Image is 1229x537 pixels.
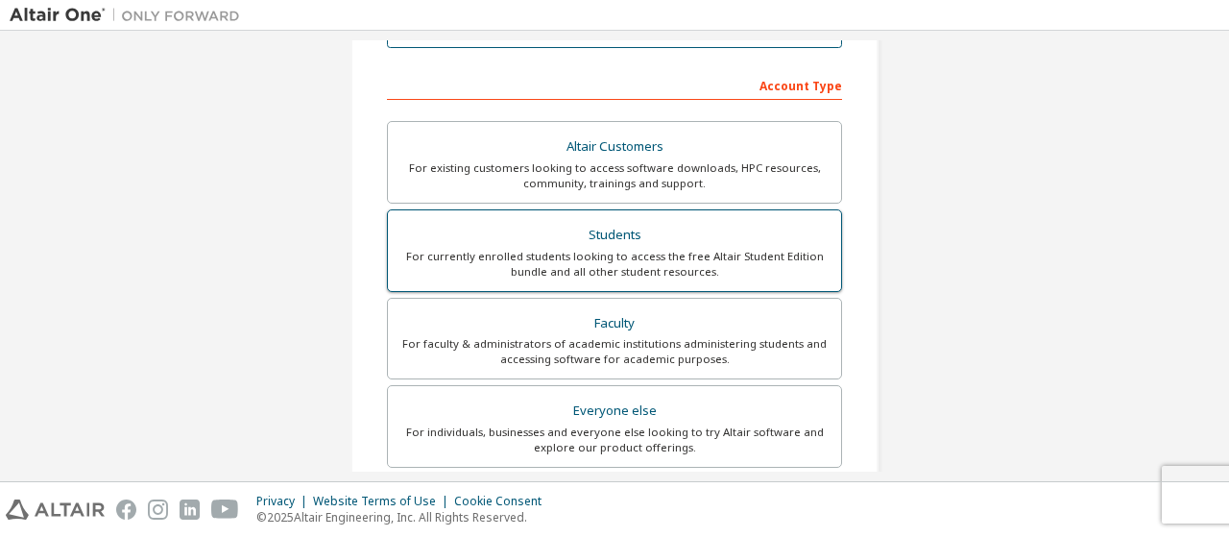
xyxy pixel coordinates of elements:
[454,494,553,509] div: Cookie Consent
[116,500,136,520] img: facebook.svg
[399,222,830,249] div: Students
[399,336,830,367] div: For faculty & administrators of academic institutions administering students and accessing softwa...
[180,500,200,520] img: linkedin.svg
[256,494,313,509] div: Privacy
[10,6,250,25] img: Altair One
[387,69,842,100] div: Account Type
[313,494,454,509] div: Website Terms of Use
[256,509,553,525] p: © 2025 Altair Engineering, Inc. All Rights Reserved.
[399,310,830,337] div: Faculty
[211,500,239,520] img: youtube.svg
[399,249,830,280] div: For currently enrolled students looking to access the free Altair Student Edition bundle and all ...
[399,160,830,191] div: For existing customers looking to access software downloads, HPC resources, community, trainings ...
[399,134,830,160] div: Altair Customers
[399,425,830,455] div: For individuals, businesses and everyone else looking to try Altair software and explore our prod...
[6,500,105,520] img: altair_logo.svg
[399,398,830,425] div: Everyone else
[148,500,168,520] img: instagram.svg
